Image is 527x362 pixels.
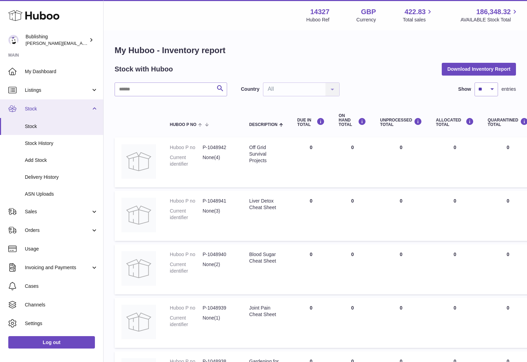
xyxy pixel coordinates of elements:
span: Delivery History [25,174,98,180]
img: product image [121,198,156,232]
span: Stock [25,123,98,130]
div: Blood Sugar Cheat Sheet [249,251,283,264]
span: 0 [507,145,509,150]
span: Stock [25,106,91,112]
span: AVAILABLE Stock Total [460,17,519,23]
span: Listings [25,87,91,94]
td: 0 [290,298,332,348]
span: Channels [25,302,98,308]
span: Sales [25,208,91,215]
div: Joint Pain Cheat Sheet [249,305,283,318]
span: Huboo P no [170,123,196,127]
img: product image [121,305,156,339]
td: 0 [290,244,332,294]
span: ASN Uploads [25,191,98,197]
dt: Huboo P no [170,305,203,311]
span: 0 [507,198,509,204]
span: Add Stock [25,157,98,164]
strong: GBP [361,7,376,17]
td: 0 [429,137,481,187]
img: product image [121,144,156,179]
td: 0 [429,298,481,348]
dd: None(4) [203,154,235,167]
h1: My Huboo - Inventory report [115,45,516,56]
dd: P-1048939 [203,305,235,311]
span: 422.83 [404,7,426,17]
dt: Current identifier [170,208,203,221]
span: Invoicing and Payments [25,264,91,271]
dd: None(1) [203,315,235,328]
label: Show [458,86,471,92]
dt: Current identifier [170,315,203,328]
span: Stock History [25,140,98,147]
span: [PERSON_NAME][EMAIL_ADDRESS][DOMAIN_NAME] [26,40,138,46]
td: 0 [373,191,429,241]
div: Liver Detox Cheat Sheet [249,198,283,211]
td: 0 [332,191,373,241]
span: 0 [507,252,509,257]
span: Description [249,123,277,127]
a: 422.83 Total sales [403,7,433,23]
div: UNPROCESSED Total [380,118,422,127]
span: My Dashboard [25,68,98,75]
span: Usage [25,246,98,252]
td: 0 [290,137,332,187]
a: Log out [8,336,95,349]
td: 0 [429,244,481,294]
a: 186,348.32 AVAILABLE Stock Total [460,7,519,23]
td: 0 [290,191,332,241]
div: Bublishing [26,33,88,47]
span: entries [501,86,516,92]
img: product image [121,251,156,286]
td: 0 [373,137,429,187]
div: Currency [357,17,376,23]
div: ON HAND Total [339,114,366,127]
dd: P-1048941 [203,198,235,204]
td: 0 [332,244,373,294]
td: 0 [373,244,429,294]
dd: P-1048942 [203,144,235,151]
span: 0 [507,305,509,311]
span: Cases [25,283,98,290]
span: Settings [25,320,98,327]
td: 0 [373,298,429,348]
dt: Current identifier [170,261,203,274]
span: 186,348.32 [476,7,511,17]
dt: Current identifier [170,154,203,167]
span: Total sales [403,17,433,23]
div: Huboo Ref [306,17,330,23]
div: Off Grid Survival Projects [249,144,283,164]
label: Country [241,86,260,92]
dt: Huboo P no [170,144,203,151]
dt: Huboo P no [170,198,203,204]
div: ALLOCATED Total [436,118,474,127]
span: Orders [25,227,91,234]
dd: None(2) [203,261,235,274]
dd: None(3) [203,208,235,221]
img: hamza@bublishing.com [8,35,19,45]
h2: Stock with Huboo [115,65,173,74]
div: DUE IN TOTAL [297,118,325,127]
td: 0 [429,191,481,241]
td: 0 [332,137,373,187]
dt: Huboo P no [170,251,203,258]
td: 0 [332,298,373,348]
dd: P-1048940 [203,251,235,258]
button: Download Inventory Report [442,63,516,75]
strong: 14327 [310,7,330,17]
